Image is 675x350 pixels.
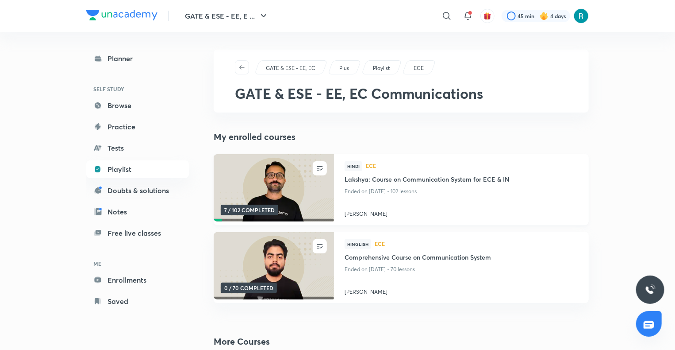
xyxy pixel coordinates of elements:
p: Ended on [DATE] • 102 lessons [345,186,578,197]
a: Playlist [372,64,391,72]
img: new-thumbnail [212,154,335,222]
a: Plus [338,64,351,72]
a: Tests [86,139,189,157]
img: avatar [483,12,491,20]
a: Company Logo [86,10,157,23]
a: [PERSON_NAME] [345,284,578,296]
button: GATE & ESE - EE, E ... [180,7,274,25]
span: ECE [366,163,578,168]
img: new-thumbnail [212,232,335,300]
h6: SELF STUDY [86,82,189,97]
a: Browse [86,97,189,114]
a: Enrollments [86,271,189,289]
a: Notes [86,203,189,221]
img: streak [540,12,548,20]
a: Doubts & solutions [86,182,189,199]
p: Ended on [DATE] • 70 lessons [345,264,578,275]
img: AaDeeTri [574,8,589,23]
p: Playlist [373,64,390,72]
a: Comprehensive Course on Communication System [345,253,578,264]
a: Free live classes [86,224,189,242]
a: Planner [86,50,189,67]
a: new-thumbnail7 / 102 COMPLETED [214,154,334,225]
button: avatar [480,9,495,23]
a: GATE & ESE - EE, EC [265,64,317,72]
img: ttu [645,284,656,295]
a: ECE [412,64,426,72]
span: 7 / 102 COMPLETED [221,205,278,215]
a: Lakshya: Course on Communication System for ECE & IN [345,175,578,186]
p: Plus [339,64,349,72]
a: ECE [375,241,578,247]
a: ECE [366,163,578,169]
span: Hindi [345,161,362,171]
a: [PERSON_NAME] [345,206,578,218]
img: Company Logo [86,10,157,20]
h4: My enrolled courses [214,130,589,144]
span: GATE & ESE - EE, EC Communications [235,84,483,103]
p: GATE & ESE - EE, EC [266,64,315,72]
span: 0 / 70 COMPLETED [221,283,277,293]
p: ECE [414,64,424,72]
a: Saved [86,292,189,310]
h2: More Courses [214,335,589,348]
span: ECE [375,241,578,246]
a: Playlist [86,160,189,178]
span: Hinglish [345,239,371,249]
a: Practice [86,118,189,136]
h6: ME [86,256,189,271]
a: new-thumbnail0 / 70 COMPLETED [214,232,334,303]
